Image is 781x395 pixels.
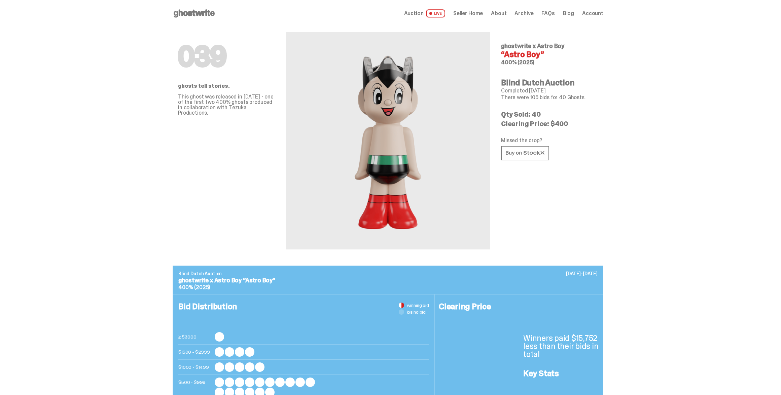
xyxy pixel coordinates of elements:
[178,94,275,116] p: This ghost was released in [DATE] - one of the first two 400% ghosts produced in collaboration wi...
[501,120,598,127] p: Clearing Price: $400
[453,11,483,16] a: Seller Home
[541,11,555,16] a: FAQs
[439,303,515,311] h4: Clearing Price
[178,271,598,276] p: Blind Dutch Auction
[178,303,429,332] h4: Bid Distribution
[501,42,564,50] span: ghostwrite x Astro Boy
[178,83,275,89] p: ghosts tell stories.
[563,11,574,16] a: Blog
[501,111,598,118] p: Qty Sold: 40
[566,271,598,276] p: [DATE]-[DATE]
[178,347,212,357] p: $1500 - $2999
[501,95,598,100] p: There were 105 bids for 40 Ghosts.
[523,334,599,358] p: Winners paid $15,752 less than their bids in total
[404,11,424,16] span: Auction
[178,43,275,70] h1: 039
[407,303,429,308] span: winning bid
[348,48,428,233] img: Astro Boy&ldquo;Astro Boy&rdquo;
[523,369,599,378] h4: Key Stats
[407,310,426,314] span: losing bid
[178,362,212,372] p: $1000 - $1499
[491,11,506,16] a: About
[178,332,212,342] p: ≥ $3000
[501,88,598,93] p: Completed [DATE]
[514,11,533,16] a: Archive
[501,138,598,143] p: Missed the drop?
[404,9,445,17] a: Auction LIVE
[501,79,598,87] h4: Blind Dutch Auction
[178,284,210,291] span: 400% (2025)
[426,9,445,17] span: LIVE
[178,277,598,283] p: ghostwrite x Astro Boy “Astro Boy”
[582,11,603,16] a: Account
[501,59,534,66] span: 400% (2025)
[501,50,598,58] h4: “Astro Boy”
